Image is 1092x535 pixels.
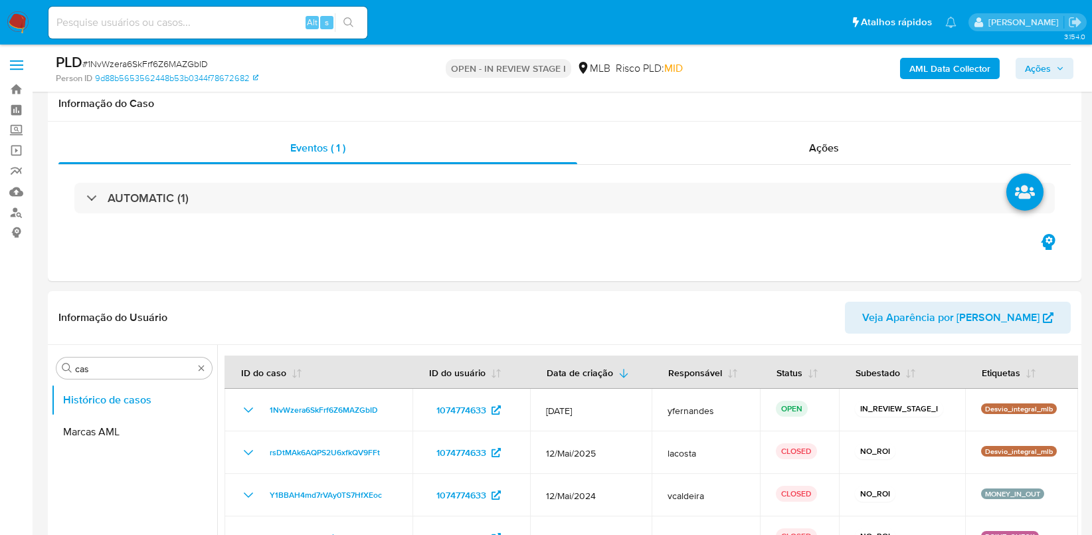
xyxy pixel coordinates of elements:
[108,191,189,205] h3: AUTOMATIC (1)
[909,58,990,79] b: AML Data Collector
[290,140,345,156] span: Eventos ( 1 )
[62,363,72,374] button: Procurar
[58,311,167,324] h1: Informação do Usuário
[945,17,956,28] a: Notificações
[75,363,193,375] input: Procurar
[325,16,329,29] span: s
[988,16,1063,29] p: yngrid.fernandes@mercadolivre.com
[48,14,367,31] input: Pesquise usuários ou casos...
[616,61,683,76] span: Risco PLD:
[95,72,258,84] a: 9d88b5653562448b53b0344f78672682
[56,72,92,84] b: Person ID
[51,384,217,416] button: Histórico de casos
[900,58,1000,79] button: AML Data Collector
[664,60,683,76] span: MID
[1068,15,1082,29] a: Sair
[58,97,1071,110] h1: Informação do Caso
[74,183,1055,213] div: AUTOMATIC (1)
[1016,58,1073,79] button: Ações
[862,302,1040,334] span: Veja Aparência por [PERSON_NAME]
[82,57,208,70] span: # 1NvWzera6SkFrf6Z6MAZGbID
[577,61,610,76] div: MLB
[809,140,839,156] span: Ações
[196,363,207,374] button: Apagar busca
[56,51,82,72] b: PLD
[845,302,1071,334] button: Veja Aparência por [PERSON_NAME]
[335,13,362,32] button: search-icon
[51,416,217,448] button: Marcas AML
[446,59,571,78] p: OPEN - IN REVIEW STAGE I
[1025,58,1051,79] span: Ações
[307,16,318,29] span: Alt
[861,15,932,29] span: Atalhos rápidos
